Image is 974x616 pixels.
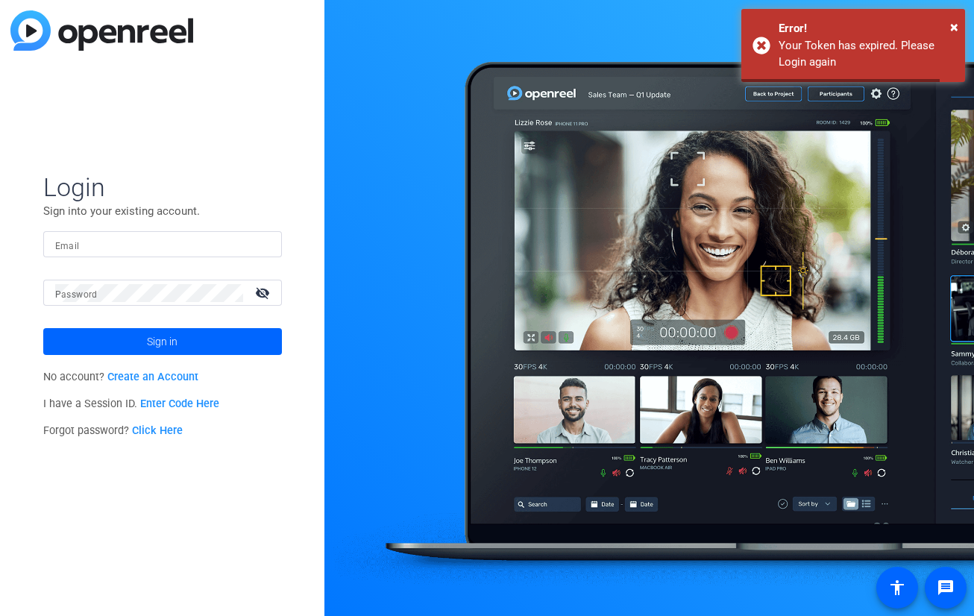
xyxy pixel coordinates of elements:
div: Error! [779,20,954,37]
span: Login [43,172,282,203]
span: × [950,18,958,36]
span: No account? [43,371,199,383]
img: blue-gradient.svg [10,10,193,51]
a: Click Here [132,424,183,437]
mat-label: Email [55,241,80,251]
button: Sign in [43,328,282,355]
mat-icon: visibility_off [246,282,282,304]
span: Sign in [147,323,177,360]
input: Enter Email Address [55,236,270,254]
button: Close [950,16,958,38]
mat-label: Password [55,289,98,300]
span: I have a Session ID. [43,397,220,410]
p: Sign into your existing account. [43,203,282,219]
a: Enter Code Here [140,397,219,410]
a: Create an Account [107,371,198,383]
div: Your Token has expired. Please Login again [779,37,954,71]
mat-icon: message [937,579,955,597]
mat-icon: accessibility [888,579,906,597]
span: Forgot password? [43,424,183,437]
